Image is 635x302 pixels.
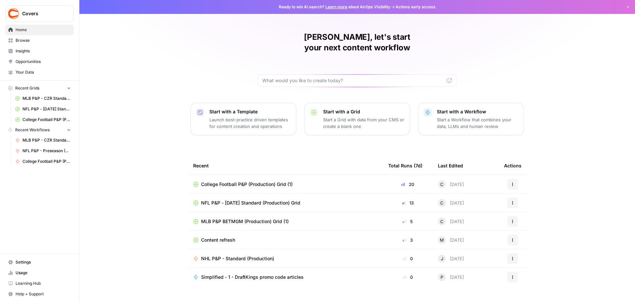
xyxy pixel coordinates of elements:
button: Workspace: Covers [5,5,74,22]
span: J [441,255,443,262]
a: Learning Hub [5,278,74,289]
p: Start with a Grid [323,108,404,115]
span: C [440,181,444,188]
span: MLB P&P - CZR Standard (Production) [22,137,71,143]
a: NFL P&P - [DATE] Standard (Production) Grid [12,104,74,114]
a: Your Data [5,67,74,78]
span: Insights [16,48,71,54]
button: Recent Workflows [5,125,74,135]
div: Total Runs (7d) [388,156,422,175]
span: College Football P&P (Production) Grid (1) [201,181,293,188]
span: Ready to win AI search? about AirOps Visibility [279,4,390,10]
span: M [440,237,444,243]
span: Browse [16,37,71,43]
div: [DATE] [438,236,464,244]
span: NFL P&P - Preseason (Production) [22,148,71,154]
div: 5 [388,218,427,225]
a: MLB P&P - CZR Standard (Production) [12,135,74,146]
span: Recent Grids [15,85,39,91]
p: Start with a Template [209,108,291,115]
a: Browse [5,35,74,46]
span: MLB P&P BETMGM (Production) Grid (1) [201,218,289,225]
div: Last Edited [438,156,463,175]
p: Launch best-practice driven templates for content creation and operations [209,116,291,130]
div: [DATE] [438,199,464,207]
span: Usage [16,270,71,276]
div: Actions [504,156,522,175]
input: What would you like to create today? [262,77,444,84]
span: MLB P&P - CZR Standard (Production) Grid [22,95,71,101]
a: Home [5,25,74,35]
span: College Football P&P (Production) Grid (1) [22,117,71,123]
span: Opportunities [16,59,71,65]
a: College Football P&P (Production) [12,156,74,167]
p: Start a Grid with data from your CMS or create a blank one [323,116,404,130]
button: Start with a GridStart a Grid with data from your CMS or create a blank one [304,103,410,135]
div: [DATE] [438,255,464,263]
span: Home [16,27,71,33]
span: Learning Hub [16,280,71,286]
span: Recent Workflows [15,127,50,133]
button: Recent Grids [5,83,74,93]
button: Help + Support [5,289,74,299]
img: Covers Logo [8,8,20,20]
span: P [441,274,443,280]
a: NHL P&P - Standard (Production) [193,255,378,262]
span: C [440,200,444,206]
a: Insights [5,46,74,56]
span: Simplified - 1 - DraftKings promo code articles [201,274,304,280]
span: Your Data [16,69,71,75]
div: 3 [388,237,427,243]
div: 0 [388,255,427,262]
div: 13 [388,200,427,206]
h1: [PERSON_NAME], let's start your next content workflow [258,32,456,53]
div: [DATE] [438,180,464,188]
p: Start a Workflow that combines your data, LLMs and human review [437,116,518,130]
a: NFL P&P - Preseason (Production) [12,146,74,156]
span: Actions early access [396,4,436,10]
p: Start with a Workflow [437,108,518,115]
div: 20 [388,181,427,188]
div: Recent [193,156,378,175]
div: [DATE] [438,217,464,225]
span: C [440,218,444,225]
a: Simplified - 1 - DraftKings promo code articles [193,274,378,280]
span: NFL P&P - [DATE] Standard (Production) Grid [201,200,300,206]
a: Usage [5,268,74,278]
a: MLB P&P - CZR Standard (Production) Grid [12,93,74,104]
a: Opportunities [5,56,74,67]
a: College Football P&P (Production) Grid (1) [193,181,378,188]
a: College Football P&P (Production) Grid (1) [12,114,74,125]
span: Covers [22,10,62,17]
div: 0 [388,274,427,280]
span: NHL P&P - Standard (Production) [201,255,274,262]
span: Content refresh [201,237,235,243]
span: Settings [16,259,71,265]
div: [DATE] [438,273,464,281]
a: Settings [5,257,74,268]
a: MLB P&P BETMGM (Production) Grid (1) [193,218,378,225]
a: Content refresh [193,237,378,243]
button: Start with a WorkflowStart a Workflow that combines your data, LLMs and human review [418,103,524,135]
span: Help + Support [16,291,71,297]
span: NFL P&P - [DATE] Standard (Production) Grid [22,106,71,112]
a: Learn more [325,4,347,9]
a: NFL P&P - [DATE] Standard (Production) Grid [193,200,378,206]
button: Start with a TemplateLaunch best-practice driven templates for content creation and operations [190,103,296,135]
span: College Football P&P (Production) [22,158,71,164]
